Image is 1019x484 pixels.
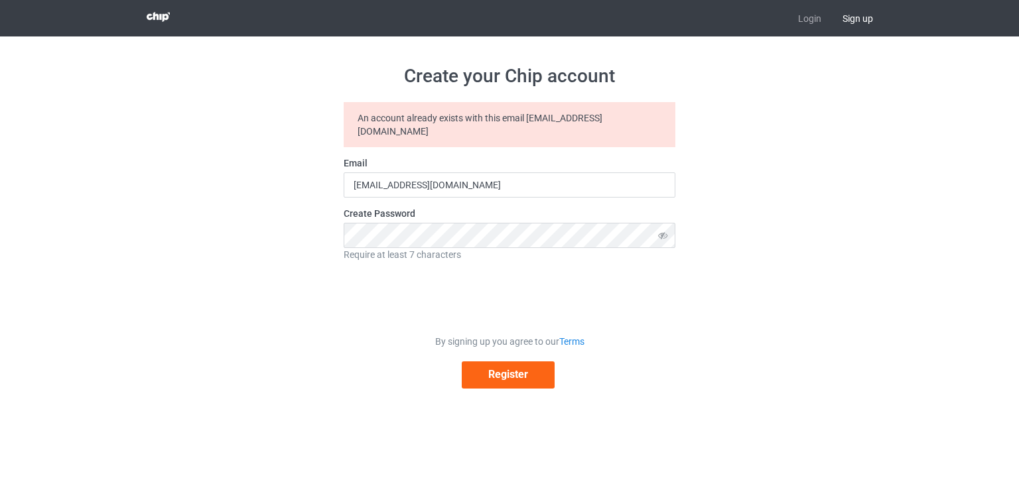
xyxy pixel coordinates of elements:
[462,361,555,389] button: Register
[344,156,675,170] label: Email
[344,335,675,348] div: By signing up you agree to our
[344,64,675,88] h1: Create your Chip account
[344,102,675,147] div: An account already exists with this email [EMAIL_ADDRESS][DOMAIN_NAME]
[409,271,610,322] iframe: reCAPTCHA
[559,336,584,347] a: Terms
[147,12,170,22] img: 3d383065fc803cdd16c62507c020ddf8.png
[344,207,675,220] label: Create Password
[344,248,675,261] div: Require at least 7 characters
